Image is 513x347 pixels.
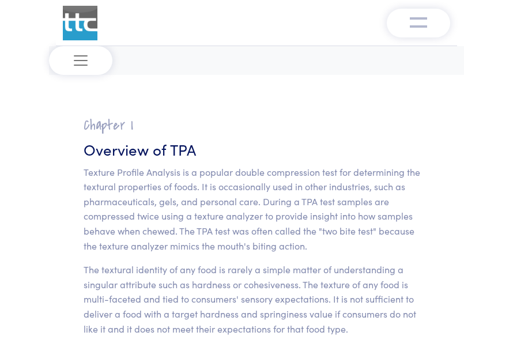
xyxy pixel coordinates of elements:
[49,46,112,75] button: Toggle navigation
[84,116,429,134] h2: Chapter I
[84,165,429,254] p: Texture Profile Analysis is a popular double compression test for determining the textural proper...
[84,262,429,336] p: The textural identity of any food is rarely a simple matter of understanding a singular attribute...
[387,9,450,37] button: Toggle navigation
[410,14,427,28] img: menu-v1.0.png
[63,6,97,40] img: ttc_logo_1x1_v1.0.png
[84,139,429,160] h3: Overview of TPA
